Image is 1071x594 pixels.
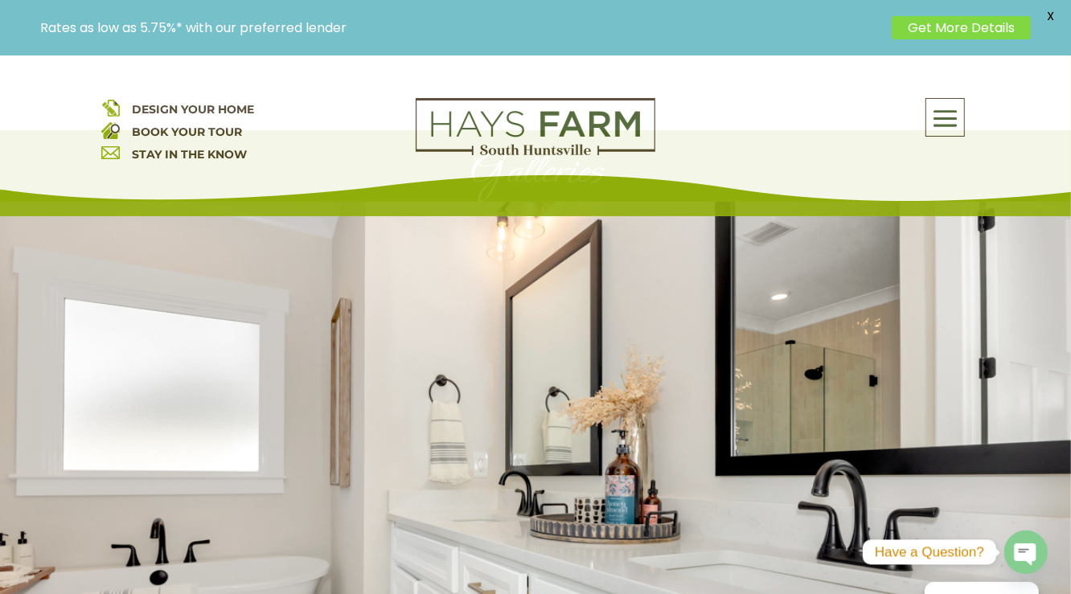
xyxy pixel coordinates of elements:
a: BOOK YOUR TOUR [132,125,242,139]
p: Rates as low as 5.75%* with our preferred lender [40,20,884,35]
a: DESIGN YOUR HOME [132,102,254,117]
img: Logo [416,98,655,156]
img: design your home [101,98,120,117]
a: STAY IN THE KNOW [132,147,247,162]
img: book your home tour [101,121,120,139]
span: X [1039,4,1063,28]
a: Get More Details [892,16,1031,39]
a: hays farm homes huntsville development [416,145,655,159]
